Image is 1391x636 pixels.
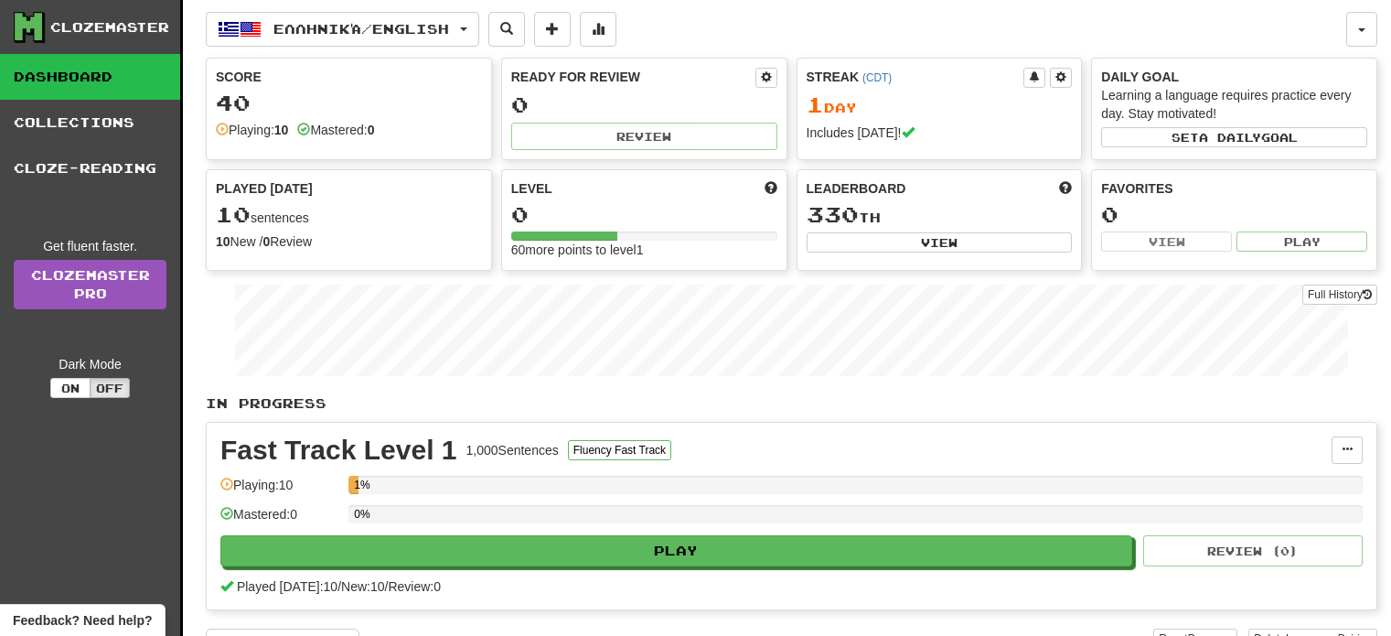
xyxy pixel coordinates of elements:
[466,441,559,459] div: 1,000 Sentences
[341,579,384,594] span: New: 10
[1302,285,1377,305] button: Full History
[1199,131,1261,144] span: a daily
[14,237,166,255] div: Get fluent faster.
[807,201,859,227] span: 330
[511,68,755,86] div: Ready for Review
[534,12,571,47] button: Add sentence to collection
[765,179,777,198] span: Score more points to level up
[216,201,251,227] span: 10
[807,68,1024,86] div: Streak
[216,68,482,86] div: Score
[216,92,482,114] div: 40
[1236,232,1367,252] button: Play
[237,579,337,594] span: Played [DATE]: 10
[216,179,313,198] span: Played [DATE]
[368,123,375,137] strong: 0
[274,123,289,137] strong: 10
[807,203,1073,227] div: th
[385,579,389,594] span: /
[216,203,482,227] div: sentences
[1101,127,1367,147] button: Seta dailygoal
[206,394,1377,413] p: In Progress
[273,21,449,37] span: Ελληνικά / English
[220,505,339,535] div: Mastered: 0
[1101,68,1367,86] div: Daily Goal
[1101,203,1367,226] div: 0
[807,232,1073,253] button: View
[220,437,457,464] div: Fast Track Level 1
[1101,86,1367,123] div: Learning a language requires practice every day. Stay motivated!
[216,232,482,251] div: New / Review
[388,579,441,594] span: Review: 0
[580,12,616,47] button: More stats
[216,121,288,139] div: Playing:
[1101,179,1367,198] div: Favorites
[511,203,777,226] div: 0
[297,121,374,139] div: Mastered:
[1143,535,1363,566] button: Review (0)
[1059,179,1072,198] span: This week in points, UTC
[807,92,824,117] span: 1
[337,579,341,594] span: /
[807,179,906,198] span: Leaderboard
[50,378,91,398] button: On
[568,440,671,460] button: Fluency Fast Track
[220,476,339,506] div: Playing: 10
[488,12,525,47] button: Search sentences
[14,260,166,309] a: ClozemasterPro
[50,18,169,37] div: Clozemaster
[14,355,166,373] div: Dark Mode
[220,535,1132,566] button: Play
[807,124,1073,142] div: Includes [DATE]!
[807,93,1073,117] div: Day
[206,12,479,47] button: Ελληνικά/English
[511,123,777,150] button: Review
[862,71,892,84] a: (CDT)
[354,476,358,494] div: 1%
[511,179,552,198] span: Level
[511,93,777,116] div: 0
[262,234,270,249] strong: 0
[1101,232,1232,252] button: View
[216,234,230,249] strong: 10
[90,378,130,398] button: Off
[13,611,152,630] span: Open feedback widget
[511,241,777,259] div: 60 more points to level 1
